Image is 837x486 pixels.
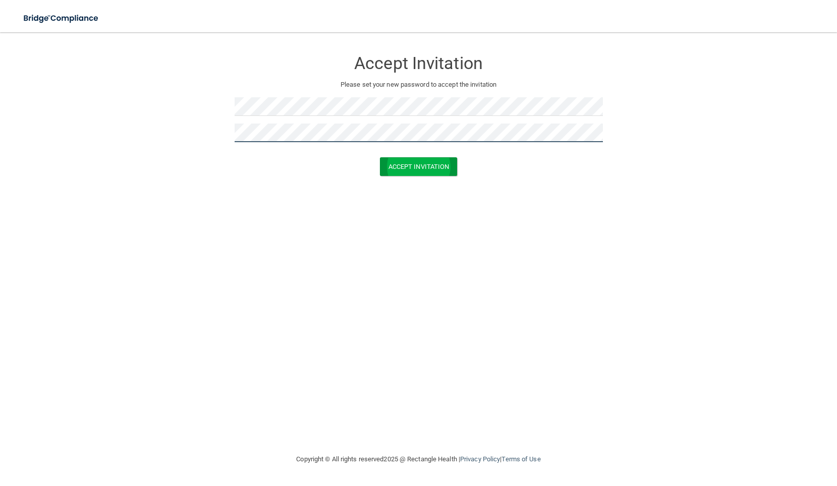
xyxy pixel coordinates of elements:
a: Privacy Policy [460,455,500,463]
button: Accept Invitation [380,157,458,176]
img: bridge_compliance_login_screen.278c3ca4.svg [15,8,108,29]
p: Please set your new password to accept the invitation [242,79,595,91]
div: Copyright © All rights reserved 2025 @ Rectangle Health | | [235,443,603,475]
a: Terms of Use [501,455,540,463]
h3: Accept Invitation [235,54,603,73]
